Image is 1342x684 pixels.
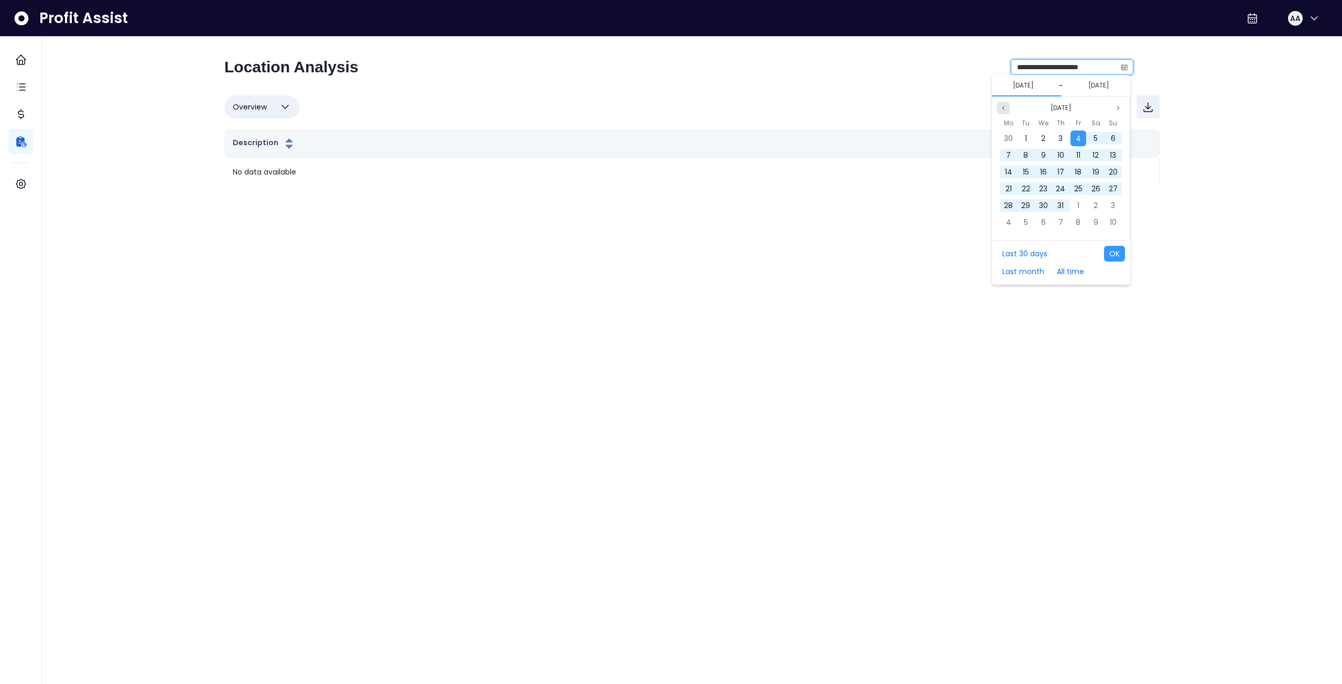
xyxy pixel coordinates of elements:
[1017,164,1034,180] div: 15 Oct 2024
[1290,13,1301,24] span: AA
[1087,180,1104,197] div: 26 Oct 2024
[1035,180,1052,197] div: 23 Oct 2024
[1052,147,1069,164] div: 10 Oct 2024
[1105,164,1122,180] div: 20 Oct 2024
[1052,264,1089,279] button: All time
[1087,197,1104,214] div: 02 Nov 2024
[1041,150,1046,160] span: 9
[1000,147,1017,164] div: 07 Oct 2024
[1092,167,1099,177] span: 19
[1004,117,1013,129] span: Mo
[1104,246,1125,262] button: OK
[1000,214,1017,231] div: 04 Nov 2024
[1006,150,1011,160] span: 7
[997,246,1053,262] button: Last 30 days
[1017,116,1034,130] div: Tuesday
[1075,167,1081,177] span: 18
[1076,217,1080,227] span: 8
[1087,164,1104,180] div: 19 Oct 2024
[1069,130,1087,147] div: 04 Oct 2024
[1087,147,1104,164] div: 12 Oct 2024
[1035,164,1052,180] div: 16 Oct 2024
[1110,150,1116,160] span: 13
[1052,197,1069,214] div: 31 Oct 2024
[233,167,1151,178] p: No data available
[1046,102,1076,114] button: Select month
[1105,147,1122,164] div: 13 Oct 2024
[1017,147,1034,164] div: 08 Oct 2024
[1005,183,1012,194] span: 21
[1092,150,1099,160] span: 12
[1004,133,1013,144] span: 30
[1091,117,1100,129] span: Sa
[1022,117,1030,129] span: Tu
[1000,105,1006,111] svg: page previous
[1105,130,1122,147] div: 06 Oct 2024
[1111,200,1115,211] span: 3
[1076,117,1081,129] span: Fr
[1111,133,1116,144] span: 6
[1109,117,1117,129] span: Su
[1076,133,1081,144] span: 4
[1094,217,1098,227] span: 9
[1004,200,1013,211] span: 28
[1069,164,1087,180] div: 18 Oct 2024
[1105,197,1122,214] div: 03 Nov 2024
[1057,117,1065,129] span: Th
[1000,197,1017,214] div: 28 Oct 2024
[1056,183,1065,194] span: 24
[1109,167,1118,177] span: 20
[1000,130,1017,147] div: 30 Sep 2024
[1069,116,1087,130] div: Friday
[1035,214,1052,231] div: 06 Nov 2024
[1025,133,1027,144] span: 1
[1094,200,1098,211] span: 2
[1115,105,1121,111] svg: page next
[1077,200,1079,211] span: 1
[1058,133,1063,144] span: 3
[1058,217,1063,227] span: 7
[1121,63,1128,71] svg: calendar
[1017,214,1034,231] div: 05 Nov 2024
[233,101,267,113] span: Overview
[1091,183,1100,194] span: 26
[1105,116,1122,130] div: Sunday
[1009,79,1038,92] button: Select start date
[1059,80,1063,91] span: ~
[997,102,1010,114] button: Previous month
[1076,150,1080,160] span: 11
[1005,167,1012,177] span: 14
[1069,180,1087,197] div: 25 Oct 2024
[1052,214,1069,231] div: 07 Nov 2024
[1023,150,1028,160] span: 8
[1039,200,1048,211] span: 30
[1052,130,1069,147] div: 03 Oct 2024
[1000,116,1122,231] div: Oct 2024
[1017,130,1034,147] div: 01 Oct 2024
[39,9,128,28] span: Profit Assist
[1109,183,1118,194] span: 27
[997,264,1049,279] button: Last month
[1105,180,1122,197] div: 27 Oct 2024
[1041,133,1045,144] span: 2
[1112,102,1124,114] button: Next month
[1040,167,1047,177] span: 16
[1110,217,1117,227] span: 10
[1052,116,1069,130] div: Thursday
[1035,116,1052,130] div: Wednesday
[1057,150,1064,160] span: 10
[1035,197,1052,214] div: 30 Oct 2024
[233,137,296,150] button: Description
[1000,116,1017,130] div: Monday
[1017,197,1034,214] div: 29 Oct 2024
[1087,116,1104,130] div: Saturday
[1074,183,1083,194] span: 25
[1069,147,1087,164] div: 11 Oct 2024
[1023,167,1029,177] span: 15
[1006,217,1011,227] span: 4
[1069,197,1087,214] div: 01 Nov 2024
[1057,167,1064,177] span: 17
[1000,180,1017,197] div: 21 Oct 2024
[1052,164,1069,180] div: 17 Oct 2024
[1094,133,1098,144] span: 5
